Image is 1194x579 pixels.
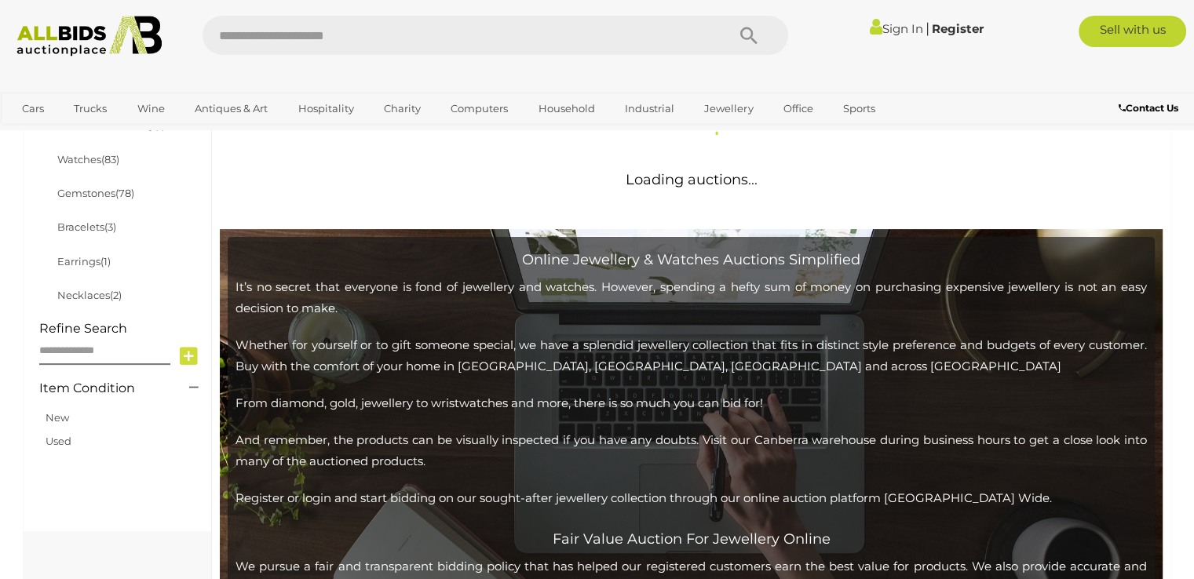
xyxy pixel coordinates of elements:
[615,96,685,122] a: Industrial
[57,187,134,199] a: Gemstones(78)
[100,255,111,268] span: (1)
[528,96,605,122] a: Household
[12,96,54,122] a: Cars
[39,322,207,336] h4: Refine Search
[104,220,116,233] span: (3)
[833,96,885,122] a: Sports
[626,171,758,188] span: Loading auctions...
[64,96,117,122] a: Trucks
[1119,100,1182,117] a: Contact Us
[236,276,1147,319] p: It’s no secret that everyone is fond of jewellery and watches. However, spending a hefty sum of m...
[57,153,119,166] a: Watches(83)
[57,220,116,233] a: Bracelets(3)
[931,21,983,36] a: Register
[12,122,144,147] a: [GEOGRAPHIC_DATA]
[46,411,69,424] a: New
[694,96,763,122] a: Jewellery
[236,253,1147,268] h2: Online Jewellery & Watches Auctions Simplified
[127,96,175,122] a: Wine
[925,20,929,37] span: |
[374,96,431,122] a: Charity
[288,96,364,122] a: Hospitality
[39,381,166,395] h4: Item Condition
[236,334,1147,377] p: Whether for yourself or to gift someone special, we have a splendid jewellery collection that fit...
[1119,102,1178,114] b: Contact Us
[110,289,122,301] span: (2)
[9,16,170,56] img: Allbids.com.au
[236,524,1147,548] h2: Fair Value Auction For Jewellery Online
[184,96,278,122] a: Antiques & Art
[57,289,122,301] a: Necklaces(2)
[869,21,922,36] a: Sign In
[710,16,788,55] button: Search
[236,487,1147,508] p: Register or login and start bidding on our sought-after jewellery collection through our online a...
[57,255,111,268] a: Earrings(1)
[236,429,1147,472] p: And remember, the products can be visually inspected if you have any doubts. Visit our Canberra w...
[440,96,518,122] a: Computers
[101,153,119,166] span: (83)
[236,392,1147,413] p: From diamond, gold, jewellery to wristwatches and more, there is so much you can bid for!
[46,435,71,447] a: Used
[115,187,134,199] span: (78)
[773,96,823,122] a: Office
[1079,16,1186,47] a: Sell with us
